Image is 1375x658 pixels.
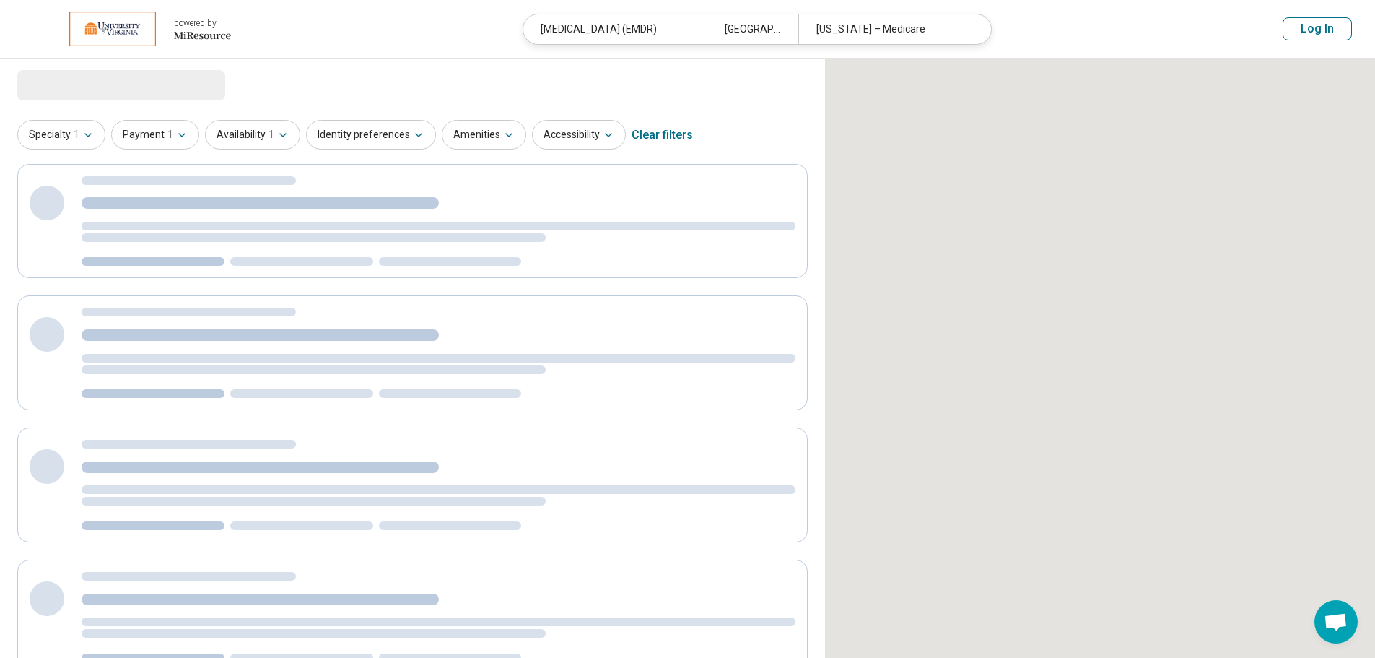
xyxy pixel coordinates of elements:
[306,120,436,150] button: Identity preferences
[632,118,693,152] div: Clear filters
[523,14,707,44] div: [MEDICAL_DATA] (EMDR)
[74,127,79,142] span: 1
[167,127,173,142] span: 1
[707,14,798,44] div: [GEOGRAPHIC_DATA], [GEOGRAPHIC_DATA]
[23,12,231,46] a: University of Virginiapowered by
[69,12,156,46] img: University of Virginia
[205,120,300,150] button: Availability1
[442,120,526,150] button: Amenities
[17,70,139,99] span: Loading...
[174,17,231,30] div: powered by
[269,127,274,142] span: 1
[17,120,105,150] button: Specialty1
[798,14,982,44] div: [US_STATE] – Medicare
[111,120,199,150] button: Payment1
[1283,17,1352,40] button: Log In
[532,120,626,150] button: Accessibility
[1314,600,1358,644] div: Open chat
